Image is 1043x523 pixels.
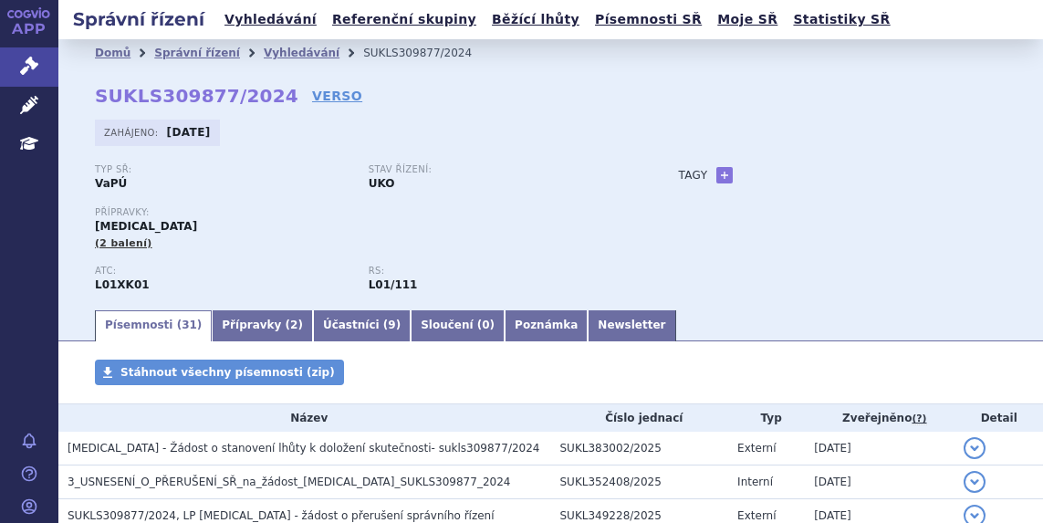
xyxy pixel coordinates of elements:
[505,310,588,341] a: Poznámka
[264,47,339,59] a: Vyhledávání
[369,177,395,190] strong: UKO
[120,366,335,379] span: Stáhnout všechny písemnosti (zip)
[551,465,729,499] td: SUKL352408/2025
[369,278,418,291] strong: olaparib tbl.
[737,509,776,522] span: Externí
[290,319,297,331] span: 2
[95,47,130,59] a: Domů
[912,413,926,425] abbr: (?)
[369,164,624,175] p: Stav řízení:
[95,310,212,341] a: Písemnosti (31)
[68,509,495,522] span: SUKLS309877/2024, LP LYNPARZA - žádost o přerušení správního řízení
[167,126,211,139] strong: [DATE]
[728,404,805,432] th: Typ
[589,7,707,32] a: Písemnosti SŘ
[95,266,350,277] p: ATC:
[95,207,641,218] p: Přípravky:
[787,7,895,32] a: Statistiky SŘ
[737,476,773,488] span: Interní
[737,442,776,455] span: Externí
[678,164,707,186] h3: Tagy
[716,167,733,183] a: +
[388,319,395,331] span: 9
[312,87,362,105] a: VERSO
[68,476,510,488] span: 3_USNESENÍ_O_PŘERUŠENÍ_SŘ_na_žádost_LYNPARZA_SUKLS309877_2024
[712,7,783,32] a: Moje SŘ
[954,404,1043,432] th: Detail
[219,7,322,32] a: Vyhledávání
[805,404,954,432] th: Zveřejněno
[313,310,411,341] a: Účastníci (9)
[95,85,298,107] strong: SUKLS309877/2024
[327,7,482,32] a: Referenční skupiny
[964,437,986,459] button: detail
[551,432,729,465] td: SUKL383002/2025
[182,319,197,331] span: 31
[805,432,954,465] td: [DATE]
[363,39,495,67] li: SUKLS309877/2024
[486,7,585,32] a: Běžící lhůty
[212,310,313,341] a: Přípravky (2)
[95,237,152,249] span: (2 balení)
[588,310,675,341] a: Newsletter
[104,125,162,140] span: Zahájeno:
[58,404,551,432] th: Název
[805,465,954,499] td: [DATE]
[154,47,240,59] a: Správní řízení
[482,319,489,331] span: 0
[95,177,127,190] strong: VaPÚ
[411,310,505,341] a: Sloučení (0)
[95,164,350,175] p: Typ SŘ:
[95,278,150,291] strong: OLAPARIB
[964,471,986,493] button: detail
[95,220,197,233] span: [MEDICAL_DATA]
[369,266,624,277] p: RS:
[68,442,539,455] span: LYNPARZA - Žádost o stanovení lhůty k doložení skutečnosti- sukls309877/2024
[551,404,729,432] th: Číslo jednací
[58,6,219,32] h2: Správní řízení
[95,360,344,385] a: Stáhnout všechny písemnosti (zip)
